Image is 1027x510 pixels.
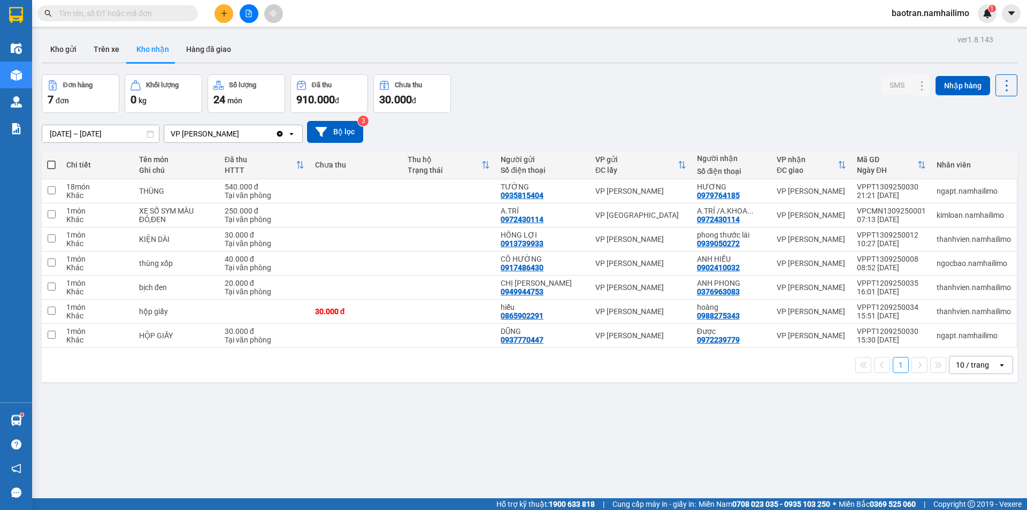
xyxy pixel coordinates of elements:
[229,81,256,89] div: Số lượng
[732,500,830,508] strong: 0708 023 035 - 0935 103 250
[66,327,128,336] div: 1 món
[857,166,917,174] div: Ngày ĐH
[225,207,304,215] div: 250.000 đ
[11,43,22,54] img: warehouse-icon
[139,331,214,340] div: HỘP GIẤY
[595,283,686,292] div: VP [PERSON_NAME]
[225,336,304,344] div: Tại văn phòng
[595,211,686,219] div: VP [GEOGRAPHIC_DATA]
[937,211,1011,219] div: kimloan.namhailimo
[225,155,296,164] div: Đã thu
[9,7,23,23] img: logo-vxr
[937,283,1011,292] div: thanhvien.namhailimo
[857,182,926,191] div: VPPT1309250030
[402,151,495,179] th: Toggle SortBy
[595,307,686,316] div: VP [PERSON_NAME]
[771,151,852,179] th: Toggle SortBy
[56,96,69,105] span: đơn
[66,287,128,296] div: Khác
[857,287,926,296] div: 16:01 [DATE]
[501,207,585,215] div: A.TRÍ
[139,166,214,174] div: Ghi chú
[219,151,310,179] th: Toggle SortBy
[501,166,585,174] div: Số điện thoại
[937,187,1011,195] div: ngapt.namhailimo
[501,279,585,287] div: CHỊ HƯƠNG
[501,231,585,239] div: HỒNG LỢI
[178,36,240,62] button: Hàng đã giao
[957,34,993,45] div: ver 1.8.143
[501,155,585,164] div: Người gửi
[245,10,252,17] span: file-add
[937,161,1011,169] div: Nhân viên
[11,96,22,108] img: warehouse-icon
[146,81,179,89] div: Khối lượng
[857,311,926,320] div: 15:51 [DATE]
[697,336,740,344] div: 0972239779
[42,74,119,113] button: Đơn hàng7đơn
[936,76,990,95] button: Nhập hàng
[275,130,284,138] svg: Clear value
[501,191,543,200] div: 0935815404
[590,151,692,179] th: Toggle SortBy
[699,498,830,510] span: Miền Nam
[296,93,335,106] span: 910.000
[1002,4,1021,23] button: caret-down
[937,307,1011,316] div: thanhvien.namhailimo
[857,263,926,272] div: 08:52 [DATE]
[42,36,85,62] button: Kho gửi
[225,287,304,296] div: Tại văn phòng
[697,255,766,263] div: ANH HIẾU
[697,231,766,239] div: phong thước lái
[358,116,369,126] sup: 3
[225,263,304,272] div: Tại văn phòng
[139,259,214,268] div: thùng xốp
[139,235,214,243] div: KIỆN DÀI
[697,263,740,272] div: 0902410032
[777,259,846,268] div: VP [PERSON_NAME]
[395,81,422,89] div: Chưa thu
[697,287,740,296] div: 0376963083
[612,498,696,510] span: Cung cấp máy in - giấy in:
[697,327,766,336] div: Được
[139,96,147,105] span: kg
[412,96,416,105] span: đ
[11,463,21,474] span: notification
[777,211,846,219] div: VP [PERSON_NAME]
[66,239,128,248] div: Khác
[883,6,978,20] span: baotran.namhailimo
[139,283,214,292] div: bịch đen
[379,93,412,106] span: 30.000
[408,166,481,174] div: Trạng thái
[66,255,128,263] div: 1 món
[697,303,766,311] div: hoàng
[131,93,136,106] span: 0
[139,307,214,316] div: hộp giấy
[408,155,481,164] div: Thu hộ
[937,331,1011,340] div: ngapt.namhailimo
[225,191,304,200] div: Tại văn phòng
[777,307,846,316] div: VP [PERSON_NAME]
[11,415,22,426] img: warehouse-icon
[225,166,296,174] div: HTTT
[857,327,926,336] div: VPPT1209250030
[501,311,543,320] div: 0865902291
[852,151,931,179] th: Toggle SortBy
[240,128,241,139] input: Selected VP Phạm Ngũ Lão.
[857,207,926,215] div: VPCMN1309250001
[857,155,917,164] div: Mã GD
[225,255,304,263] div: 40.000 đ
[66,207,128,215] div: 1 món
[501,327,585,336] div: DŨNG
[857,231,926,239] div: VPPT1309250012
[42,125,159,142] input: Select a date range.
[240,4,258,23] button: file-add
[937,259,1011,268] div: ngocbao.namhailimo
[66,336,128,344] div: Khác
[857,279,926,287] div: VPPT1209250035
[59,7,185,19] input: Tìm tên, số ĐT hoặc mã đơn
[697,279,766,287] div: ANH PHONG
[697,311,740,320] div: 0988275343
[857,255,926,263] div: VPPT1309250008
[595,187,686,195] div: VP [PERSON_NAME]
